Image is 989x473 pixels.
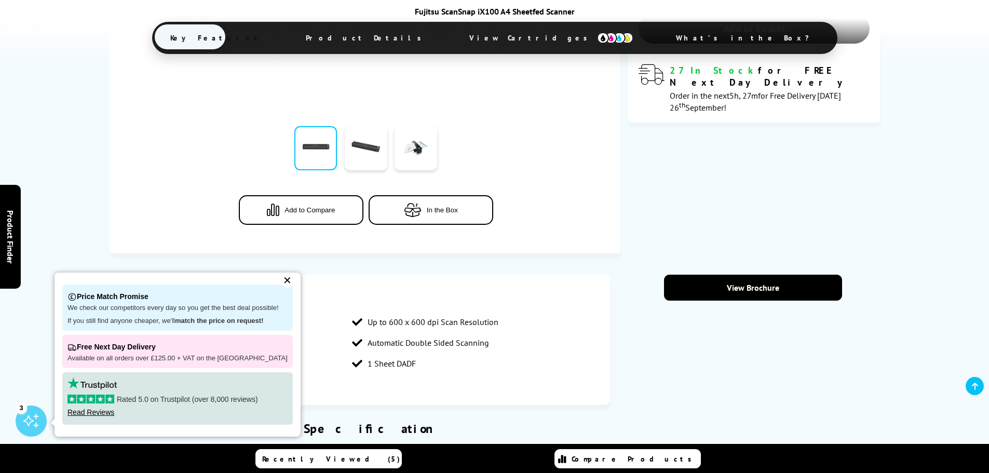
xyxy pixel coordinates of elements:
[597,32,633,44] img: cmyk-icon.svg
[239,195,363,225] button: Add to Compare
[284,206,335,214] span: Add to Compare
[572,454,697,464] span: Compare Products
[155,25,279,50] span: Key Features
[670,64,758,76] span: 27 In Stock
[280,273,295,288] div: ✕
[119,421,600,437] div: View Detailed Specification
[454,24,649,51] span: View Cartridges
[67,317,288,326] p: If you still find anyone cheaper, we'll
[368,317,498,327] span: Up to 600 x 600 dpi Scan Resolution
[262,454,400,464] span: Recently Viewed (5)
[67,408,114,416] a: Read Reviews
[427,206,458,214] span: In the Box
[16,402,27,413] div: 3
[175,317,263,325] strong: match the price on request!
[130,285,590,301] div: Key features
[670,90,841,113] span: Order in the next for Free Delivery [DATE] 26 September!
[729,90,758,101] span: 5h, 27m
[67,354,288,363] p: Available on all orders over £125.00 + VAT on the [GEOGRAPHIC_DATA]
[664,275,842,301] a: View Brochure
[639,64,870,112] div: modal_delivery
[67,395,288,404] p: Rated 5.0 on Trustpilot (over 8,000 reviews)
[368,358,416,369] span: 1 Sheet DADF
[679,100,685,110] sup: th
[670,64,870,88] div: for FREE Next Day Delivery
[67,395,114,403] img: stars-5.svg
[290,25,442,50] span: Product Details
[369,195,493,225] button: In the Box
[5,210,16,263] span: Product Finder
[554,449,701,468] a: Compare Products
[67,377,117,389] img: trustpilot rating
[131,6,858,17] div: Fujitsu ScanSnap iX100 A4 Sheetfed Scanner
[67,290,288,304] p: Price Match Promise
[368,337,489,348] span: Automatic Double Sided Scanning
[67,304,288,313] p: We check our competitors every day so you get the best deal possible!
[67,340,288,354] p: Free Next Day Delivery
[255,449,402,468] a: Recently Viewed (5)
[660,25,835,50] span: What’s in the Box?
